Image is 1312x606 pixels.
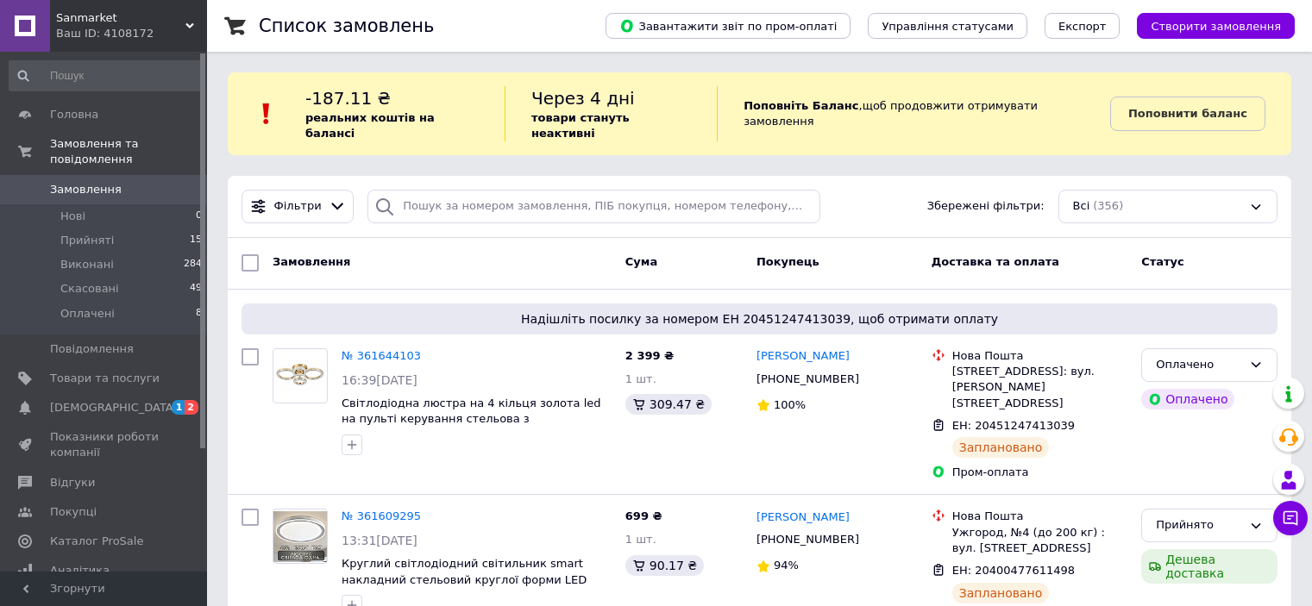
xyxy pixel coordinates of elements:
[1156,356,1242,374] div: Оплачено
[882,20,1014,33] span: Управління статусами
[625,533,656,546] span: 1 шт.
[305,111,435,140] b: реальних коштів на балансі
[1137,13,1295,39] button: Створити замовлення
[274,198,322,215] span: Фільтри
[342,373,417,387] span: 16:39[DATE]
[342,349,421,362] a: № 361644103
[259,16,434,36] h1: Список замовлень
[50,563,110,578] span: Аналітика
[190,281,202,297] span: 49
[952,509,1127,524] div: Нова Пошта
[172,400,185,415] span: 1
[774,398,806,411] span: 100%
[531,111,630,140] b: товари стануть неактивні
[717,86,1110,141] div: , щоб продовжити отримувати замовлення
[50,182,122,197] span: Замовлення
[60,209,85,224] span: Нові
[1120,19,1295,32] a: Створити замовлення
[1141,255,1184,268] span: Статус
[756,509,850,526] a: [PERSON_NAME]
[50,429,160,460] span: Показники роботи компанії
[190,233,202,248] span: 15
[60,306,115,322] span: Оплачені
[185,400,198,415] span: 2
[50,475,95,490] span: Відгуки
[619,18,837,34] span: Завантажити звіт по пром-оплаті
[342,509,421,522] a: № 361609295
[1073,198,1090,215] span: Всі
[273,348,328,403] a: Фото товару
[756,255,819,268] span: Покупець
[196,209,202,224] span: 0
[606,13,851,39] button: Завантажити звіт по пром-оплаті
[50,371,160,386] span: Товари та послуги
[342,534,417,547] span: 13:31[DATE]
[1151,20,1281,33] span: Створити замовлення
[952,437,1050,458] div: Заплановано
[952,465,1127,480] div: Пром-оплата
[625,349,674,362] span: 2 399 ₴
[1156,516,1242,534] div: Прийнято
[625,255,657,268] span: Cума
[1058,20,1107,33] span: Експорт
[56,26,207,41] div: Ваш ID: 4108172
[305,88,391,109] span: -187.11 ₴
[1273,501,1308,535] button: Чат з покупцем
[342,557,587,602] a: Круглий світлодіодний світильник smart накладний стельовий круглої форми LED люстра смарт led 470...
[756,348,850,365] a: [PERSON_NAME]
[1110,97,1265,131] a: Поповнити баланс
[952,348,1127,364] div: Нова Пошта
[50,341,134,357] span: Повідомлення
[50,534,143,549] span: Каталог ProSale
[625,372,656,385] span: 1 шт.
[60,257,114,272] span: Виконані
[753,368,863,390] div: [PHONE_NUMBER]
[744,99,858,112] b: Поповніть Баланс
[367,190,820,223] input: Пошук за номером замовлення, ПІБ покупця, номером телефону, Email, номером накладної
[625,509,662,522] span: 699 ₴
[248,310,1271,328] span: Надішліть посилку за номером ЕН 20451247413039, щоб отримати оплату
[1141,549,1277,584] div: Дешева доставка
[952,564,1075,577] span: ЕН: 20400477611498
[184,257,202,272] span: 284
[868,13,1027,39] button: Управління статусами
[774,559,799,572] span: 94%
[952,525,1127,556] div: Ужгород, №4 (до 200 кг) : вул. [STREET_ADDRESS]
[952,419,1075,432] span: ЕН: 20451247413039
[1093,199,1123,212] span: (356)
[60,281,119,297] span: Скасовані
[50,136,207,167] span: Замовлення та повідомлення
[60,233,114,248] span: Прийняті
[273,509,328,564] a: Фото товару
[952,364,1127,411] div: [STREET_ADDRESS]: вул. [PERSON_NAME][STREET_ADDRESS]
[50,504,97,520] span: Покупці
[273,255,350,268] span: Замовлення
[625,394,712,415] div: 309.47 ₴
[1128,107,1247,120] b: Поповнити баланс
[50,107,98,122] span: Головна
[9,60,204,91] input: Пошук
[932,255,1059,268] span: Доставка та оплата
[753,528,863,551] div: [PHONE_NUMBER]
[952,583,1050,603] div: Заплановано
[273,511,327,562] img: Фото товару
[196,306,202,322] span: 8
[254,101,279,127] img: :exclamation:
[56,10,185,26] span: Sanmarket
[625,555,704,576] div: 90.17 ₴
[273,360,327,391] img: Фото товару
[531,88,635,109] span: Через 4 дні
[1141,389,1234,409] div: Оплачено
[1045,13,1121,39] button: Експорт
[927,198,1045,215] span: Збережені фільтри:
[342,397,601,441] a: Світлодіодна люстра на 4 кільця золота led на пульті керування стельова з регулюванням яскравості...
[50,400,178,415] span: [DEMOGRAPHIC_DATA]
